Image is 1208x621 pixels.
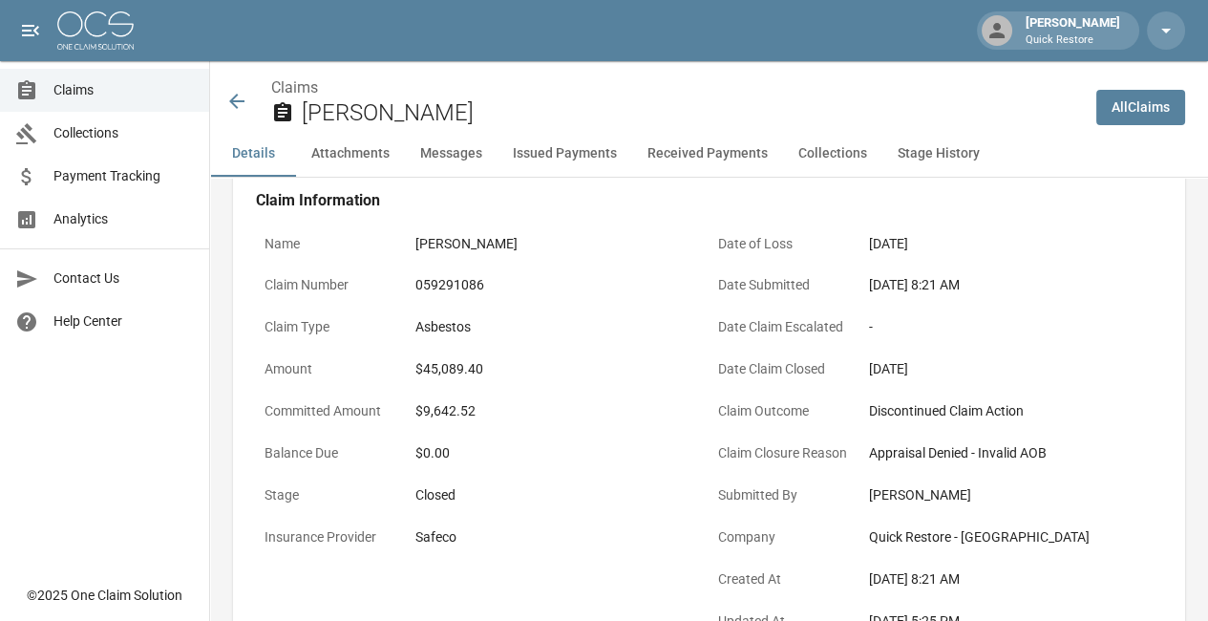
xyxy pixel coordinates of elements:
div: Safeco [415,527,700,547]
button: Messages [405,131,498,177]
p: Claim Type [256,309,407,346]
div: © 2025 One Claim Solution [27,586,182,605]
button: Received Payments [632,131,783,177]
p: Claim Number [256,267,407,304]
div: [PERSON_NAME] [869,485,1154,505]
a: Claims [271,78,318,96]
div: 059291086 [415,275,700,295]
span: Analytics [53,209,194,229]
button: Stage History [882,131,995,177]
button: Collections [783,131,882,177]
p: Date Claim Closed [710,351,860,388]
p: Stage [256,477,407,514]
div: Appraisal Denied - Invalid AOB [869,443,1154,463]
div: [PERSON_NAME] [415,234,700,254]
p: Insurance Provider [256,519,407,556]
p: Claim Closure Reason [710,435,860,472]
span: Claims [53,80,194,100]
p: Date Claim Escalated [710,309,860,346]
button: open drawer [11,11,50,50]
span: Payment Tracking [53,166,194,186]
div: anchor tabs [210,131,1208,177]
div: $45,089.40 [415,359,700,379]
h2: [PERSON_NAME] [302,99,1081,127]
div: Quick Restore - [GEOGRAPHIC_DATA] [869,527,1154,547]
a: AllClaims [1096,90,1185,125]
button: Details [210,131,296,177]
button: Attachments [296,131,405,177]
p: Date Submitted [710,267,860,304]
p: Submitted By [710,477,860,514]
img: ocs-logo-white-transparent.png [57,11,134,50]
p: Amount [256,351,407,388]
div: [DATE] 8:21 AM [869,569,1154,589]
div: [PERSON_NAME] [1018,13,1128,48]
div: - [869,317,1154,337]
div: [DATE] [869,359,1154,379]
p: Name [256,225,407,263]
h4: Claim Information [256,191,1162,210]
button: Issued Payments [498,131,632,177]
p: Date of Loss [710,225,860,263]
div: [DATE] [869,234,1154,254]
div: Discontinued Claim Action [869,401,1154,421]
p: Balance Due [256,435,407,472]
p: Committed Amount [256,393,407,430]
div: $9,642.52 [415,401,700,421]
div: Asbestos [415,317,700,337]
p: Claim Outcome [710,393,860,430]
div: $0.00 [415,443,700,463]
p: Quick Restore [1026,32,1120,49]
span: Collections [53,123,194,143]
nav: breadcrumb [271,76,1081,99]
div: Closed [415,485,700,505]
p: Company [710,519,860,556]
p: Created At [710,561,860,598]
span: Help Center [53,311,194,332]
span: Contact Us [53,268,194,289]
div: [DATE] 8:21 AM [869,275,1154,295]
